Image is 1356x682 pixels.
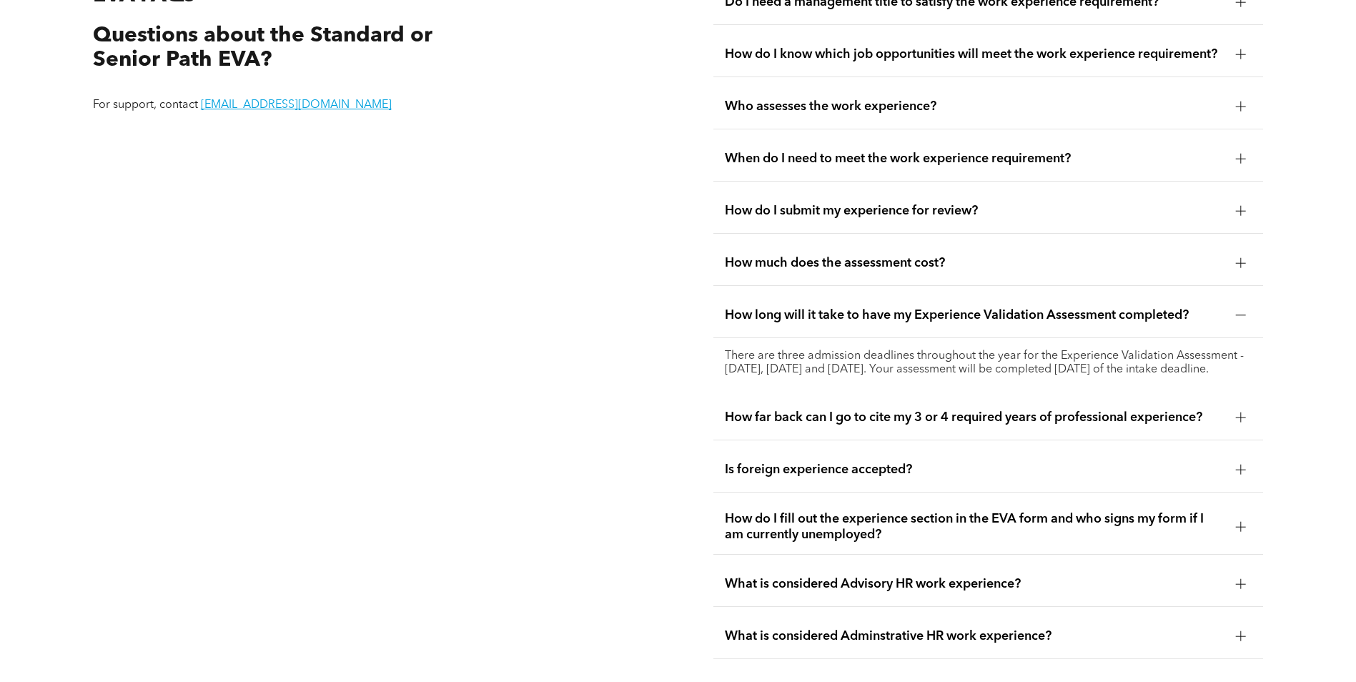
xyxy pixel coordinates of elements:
span: How much does the assessment cost? [725,255,1224,271]
span: How do I submit my experience for review? [725,203,1224,219]
span: How long will it take to have my Experience Validation Assessment completed? [725,307,1224,323]
span: When do I need to meet the work experience requirement? [725,151,1224,167]
span: What is considered Adminstrative HR work experience? [725,628,1224,644]
span: How far back can I go to cite my 3 or 4 required years of professional experience? [725,410,1224,425]
span: What is considered Advisory HR work experience? [725,576,1224,592]
span: How do I know which job opportunities will meet the work experience requirement? [725,46,1224,62]
span: Questions about the Standard or Senior Path EVA? [93,25,432,71]
span: Who assesses the work experience? [725,99,1224,114]
p: There are three admission deadlines throughout the year for the Experience Validation Assessment ... [725,350,1252,377]
a: [EMAIL_ADDRESS][DOMAIN_NAME] [201,99,392,111]
span: For support, contact [93,99,198,111]
span: Is foreign experience accepted? [725,462,1224,478]
span: How do I fill out the experience section in the EVA form and who signs my form if I am currently ... [725,511,1224,543]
